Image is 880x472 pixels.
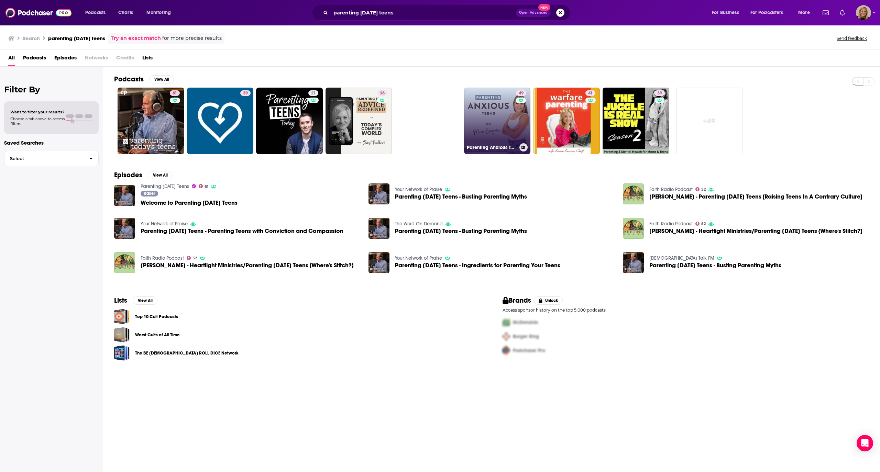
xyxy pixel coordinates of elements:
[141,221,188,227] a: Your Network of Praise
[4,85,99,94] h2: Filter By
[143,191,155,195] span: Trailer
[114,327,130,342] a: Worst Cults of All Time
[368,252,389,273] img: Parenting Today's Teens - Ingredients for Parenting Your Teens
[649,228,862,234] span: [PERSON_NAME] - Heartlight Ministries/Parenting [DATE] Teens {Where's Stitch?}
[585,90,595,96] a: 41
[142,7,180,18] button: open menu
[467,145,517,150] h3: Parenting Anxious Teens | Parenting Teens, Managing Teen Anxiety, Parenting Strategies
[538,4,551,11] span: New
[4,139,99,146] p: Saved Searches
[712,8,739,18] span: For Business
[503,307,869,313] p: Access sponsor history on the top 5,000 podcasts.
[377,90,387,96] a: 36
[141,262,353,268] span: [PERSON_NAME] - Heartlight Ministries/Parenting [DATE] Teens {Where's Stitch?}
[500,315,513,329] img: First Pro Logo
[118,88,184,154] a: 61
[623,218,644,239] img: Gregston, Mark - Heartlight Ministries/Parenting Today's Teens {Where's Stitch?}
[331,7,516,18] input: Search podcasts, credits, & more...
[4,151,99,166] button: Select
[856,5,871,20] button: Show profile menu
[623,252,644,273] img: Parenting Today's Teens - Busting Parenting Myths
[240,90,251,96] a: 39
[649,255,714,261] a: Christian Talk FM
[192,257,197,260] span: 52
[695,222,706,226] a: 52
[199,184,209,188] a: 61
[856,5,871,20] img: User Profile
[701,222,706,225] span: 52
[141,262,353,268] a: Gregston, Mark - Heartlight Ministries/Parenting Today's Teens {Where's Stitch?}
[513,334,539,339] span: Burger King
[395,221,443,227] a: The Word On Demand
[649,194,862,200] span: [PERSON_NAME] - Parenting [DATE] Teens {Raising Teens In A Contrary Culture}
[135,331,180,339] a: Worst Cults of All Time
[534,296,563,305] button: Unlock
[5,6,71,19] img: Podchaser - Follow, Share and Rate Podcasts
[23,52,46,66] a: Podcasts
[54,52,77,66] a: Episodes
[701,188,706,191] span: 52
[649,228,862,234] a: Gregston, Mark - Heartlight Ministries/Parenting Today's Teens {Where's Stitch?}
[23,35,40,42] h3: Search
[311,90,316,97] span: 21
[114,218,135,239] img: Parenting Today's Teens - Parenting Teens with Conviction and Compassion
[695,187,706,191] a: 52
[114,309,130,324] span: Top 10 Cult Podcasts
[148,171,173,179] button: View All
[368,183,389,204] a: Parenting Today's Teens - Busting Parenting Myths
[500,344,513,358] img: Third Pro Logo
[114,171,173,179] a: EpisodesView All
[513,319,538,325] span: McDonalds
[835,35,869,41] button: Send feedback
[856,5,871,20] span: Logged in as avansolkema
[395,228,527,234] span: Parenting [DATE] Teens - Busting Parenting Myths
[308,90,318,96] a: 21
[142,52,153,66] a: Lists
[500,329,513,344] img: Second Pro Logo
[85,52,108,66] span: Networks
[326,88,392,154] a: 36
[114,171,142,179] h2: Episodes
[48,35,105,42] h3: parenting [DATE] teens
[513,348,545,353] span: Podchaser Pro
[116,52,134,66] span: Credits
[464,88,531,154] a: 49Parenting Anxious Teens | Parenting Teens, Managing Teen Anxiety, Parenting Strategies
[707,7,748,18] button: open menu
[4,156,84,161] span: Select
[318,5,577,21] div: Search podcasts, credits, & more...
[395,194,527,200] span: Parenting [DATE] Teens - Busting Parenting Myths
[141,255,184,261] a: Faith Radio Podcast
[114,345,130,361] a: The BE GAY ROLL DICE Network
[649,262,781,268] a: Parenting Today's Teens - Busting Parenting Myths
[395,187,442,192] a: Your Network of Praise
[10,110,65,114] span: Want to filter your results?
[395,262,560,268] a: Parenting Today's Teens - Ingredients for Parenting Your Teens
[793,7,818,18] button: open menu
[205,185,208,188] span: 61
[649,194,862,200] a: Gregston, Mark - Parenting Today's Teens {Raising Teens In A Contrary Culture}
[256,88,323,154] a: 21
[837,7,848,19] a: Show notifications dropdown
[623,183,644,204] a: Gregston, Mark - Parenting Today's Teens {Raising Teens In A Contrary Culture}
[657,90,662,97] span: 39
[243,90,248,97] span: 39
[8,52,15,66] span: All
[603,88,669,154] a: 39
[368,218,389,239] img: Parenting Today's Teens - Busting Parenting Myths
[141,183,189,189] a: Parenting Today's Teens
[141,228,343,234] a: Parenting Today's Teens - Parenting Teens with Conviction and Compassion
[649,187,693,192] a: Faith Radio Podcast
[588,90,593,97] span: 41
[114,185,135,206] img: Welcome to Parenting Today's Teens
[395,194,527,200] a: Parenting Today's Teens - Busting Parenting Myths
